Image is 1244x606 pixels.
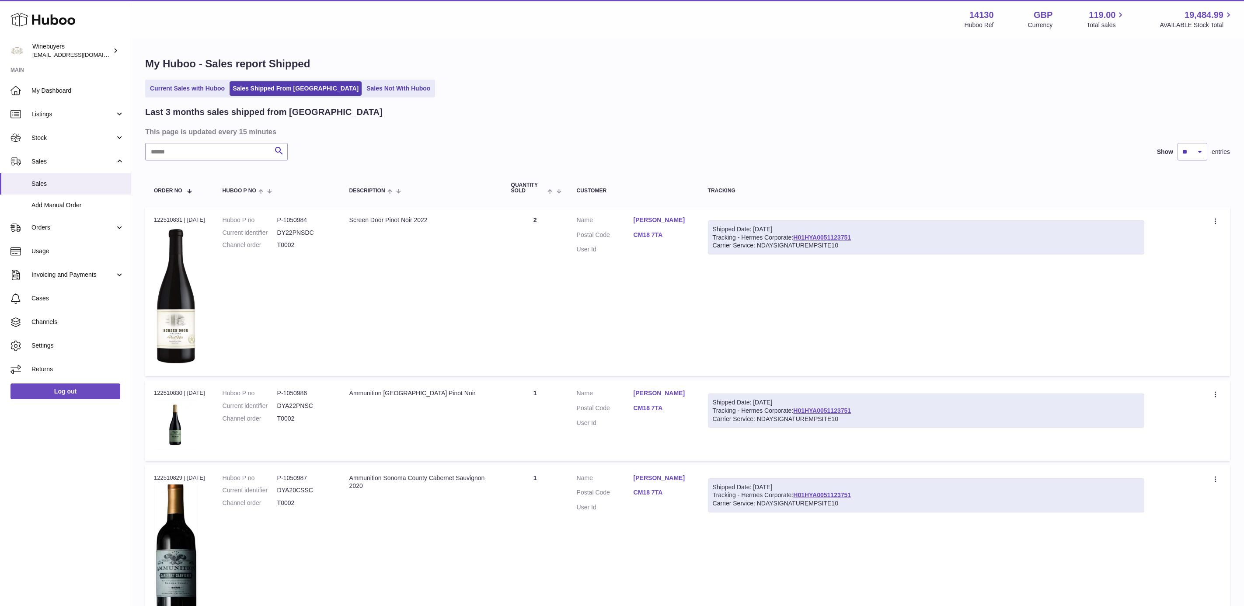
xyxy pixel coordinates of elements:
[230,81,362,96] a: Sales Shipped From [GEOGRAPHIC_DATA]
[31,180,124,188] span: Sales
[708,188,1145,194] div: Tracking
[154,389,205,397] div: 122510830 | [DATE]
[31,341,124,350] span: Settings
[154,226,198,365] img: 1752080432.jpg
[713,415,1140,423] div: Carrier Service: NDAYSIGNATUREMPSITE10
[363,81,433,96] a: Sales Not With Huboo
[349,216,494,224] div: Screen Door Pinot Noir 2022
[31,223,115,232] span: Orders
[713,398,1140,407] div: Shipped Date: [DATE]
[502,207,568,376] td: 2
[1160,9,1234,29] a: 19,484.99 AVAILABLE Stock Total
[145,127,1228,136] h3: This page is updated every 15 minutes
[577,389,634,400] dt: Name
[31,318,124,326] span: Channels
[502,380,568,461] td: 1
[223,216,277,224] dt: Huboo P no
[277,499,332,507] dd: T0002
[713,241,1140,250] div: Carrier Service: NDAYSIGNATUREMPSITE10
[577,188,690,194] div: Customer
[223,389,277,397] dt: Huboo P no
[577,231,634,241] dt: Postal Code
[223,188,256,194] span: Huboo P no
[31,201,124,209] span: Add Manual Order
[1212,148,1230,156] span: entries
[31,271,115,279] span: Invoicing and Payments
[577,474,634,484] dt: Name
[145,106,383,118] h2: Last 3 months sales shipped from [GEOGRAPHIC_DATA]
[634,474,690,482] a: [PERSON_NAME]
[349,188,385,194] span: Description
[31,247,124,255] span: Usage
[277,241,332,249] dd: T0002
[713,225,1140,233] div: Shipped Date: [DATE]
[277,216,332,224] dd: P-1050984
[1157,148,1173,156] label: Show
[223,486,277,495] dt: Current identifier
[793,407,851,414] a: H01HYA0051123751
[634,231,690,239] a: CM18 7TA
[31,365,124,373] span: Returns
[793,234,851,241] a: H01HYA0051123751
[793,491,851,498] a: H01HYA0051123751
[634,488,690,497] a: CM18 7TA
[577,404,634,414] dt: Postal Code
[1160,21,1234,29] span: AVAILABLE Stock Total
[31,157,115,166] span: Sales
[31,110,115,118] span: Listings
[969,9,994,21] strong: 14130
[713,499,1140,508] div: Carrier Service: NDAYSIGNATUREMPSITE10
[277,414,332,423] dd: T0002
[223,241,277,249] dt: Channel order
[223,474,277,482] dt: Huboo P no
[154,188,182,194] span: Order No
[634,389,690,397] a: [PERSON_NAME]
[32,42,111,59] div: Winebuyers
[1089,9,1115,21] span: 119.00
[511,182,546,194] span: Quantity Sold
[1034,9,1052,21] strong: GBP
[223,402,277,410] dt: Current identifier
[154,474,205,482] div: 122510829 | [DATE]
[634,216,690,224] a: [PERSON_NAME]
[154,400,198,449] img: 1752081497.png
[577,488,634,499] dt: Postal Code
[32,51,129,58] span: [EMAIL_ADDRESS][DOMAIN_NAME]
[31,134,115,142] span: Stock
[713,483,1140,491] div: Shipped Date: [DATE]
[965,21,994,29] div: Huboo Ref
[31,294,124,303] span: Cases
[1087,9,1126,29] a: 119.00 Total sales
[577,503,634,512] dt: User Id
[223,229,277,237] dt: Current identifier
[277,486,332,495] dd: DYA20CSSC
[10,383,120,399] a: Log out
[277,402,332,410] dd: DYA22PNSC
[223,414,277,423] dt: Channel order
[577,419,634,427] dt: User Id
[31,87,124,95] span: My Dashboard
[154,216,205,224] div: 122510831 | [DATE]
[1028,21,1053,29] div: Currency
[349,474,494,491] div: Ammunition Sonoma County Cabernet Sauvignon 2020
[708,394,1145,428] div: Tracking - Hermes Corporate:
[10,44,24,57] img: internalAdmin-14130@internal.huboo.com
[1185,9,1223,21] span: 19,484.99
[277,389,332,397] dd: P-1050986
[708,220,1145,255] div: Tracking - Hermes Corporate:
[1087,21,1126,29] span: Total sales
[708,478,1145,513] div: Tracking - Hermes Corporate:
[223,499,277,507] dt: Channel order
[634,404,690,412] a: CM18 7TA
[277,474,332,482] dd: P-1050987
[349,389,494,397] div: Ammunition [GEOGRAPHIC_DATA] Pinot Noir
[145,57,1230,71] h1: My Huboo - Sales report Shipped
[577,216,634,226] dt: Name
[147,81,228,96] a: Current Sales with Huboo
[577,245,634,254] dt: User Id
[277,229,332,237] dd: DY22PNSDC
